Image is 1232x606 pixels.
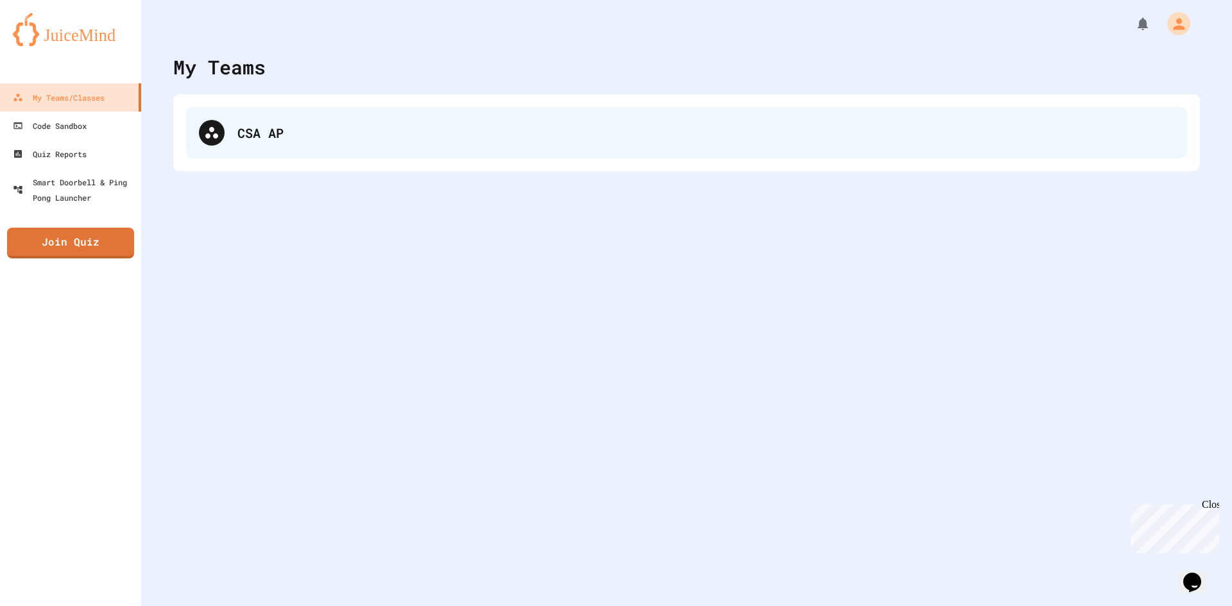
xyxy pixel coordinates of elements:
div: My Notifications [1111,13,1154,35]
div: My Teams [173,53,266,81]
div: CSA AP [186,107,1187,158]
div: My Teams/Classes [13,90,105,105]
div: My Account [1154,9,1193,38]
a: Join Quiz [7,228,134,258]
img: logo-orange.svg [13,13,128,46]
div: Code Sandbox [13,118,87,133]
iframe: chat widget [1125,499,1219,553]
div: CSA AP [237,123,1174,142]
div: Chat with us now!Close [5,5,89,81]
div: Quiz Reports [13,146,87,162]
div: Smart Doorbell & Ping Pong Launcher [13,174,136,205]
iframe: chat widget [1178,555,1219,593]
